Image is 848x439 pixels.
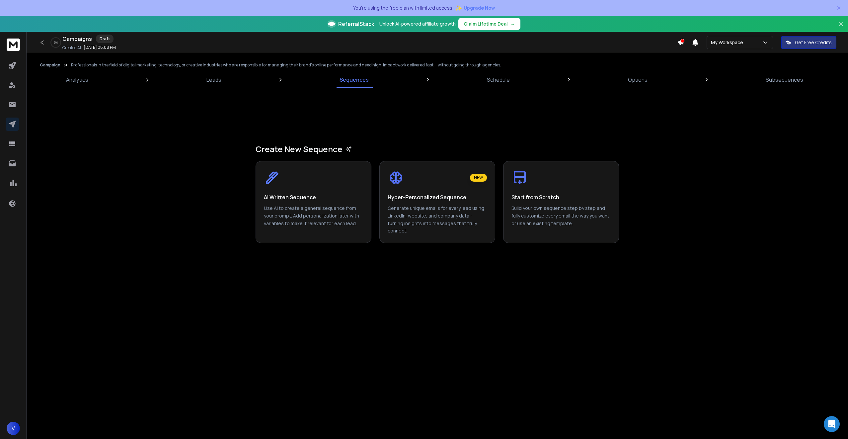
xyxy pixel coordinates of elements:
button: Campaign [40,62,60,68]
a: Schedule [483,72,514,88]
h3: Start from Scratch [511,194,559,201]
button: ✨Upgrade Now [455,1,495,15]
h3: Hyper-Personalized Sequence [388,194,466,201]
a: Leads [202,72,225,88]
span: ReferralStack [338,20,374,28]
p: You're using the free plan with limited access [353,5,452,11]
button: V [7,422,20,435]
button: Claim Lifetime Deal→ [458,18,520,30]
h3: AI Written Sequence [264,194,316,201]
p: Unlock AI-powered affiliate growth [379,21,456,27]
h1: Create New Sequence [256,144,619,154]
a: Subsequences [762,72,807,88]
p: Get Free Credits [795,39,832,46]
p: Sequences [340,76,369,84]
p: Use AI to create a general sequence from your prompt. Add personalization later with variables to... [264,205,363,235]
p: My Workspace [711,39,746,46]
p: Leads [206,76,221,84]
button: AI Written SequenceUse AI to create a general sequence from your prompt. Add personalization late... [256,161,371,243]
h1: Campaigns [62,35,92,43]
p: Professionals in the field of digital marketing, technology, or creative industries who are respo... [71,62,501,68]
p: Analytics [66,76,88,84]
div: Draft [96,35,114,43]
span: ✨ [455,3,462,13]
p: Schedule [487,76,510,84]
div: NEW [470,174,487,182]
button: NEWHyper-Personalized SequenceGenerate unique emails for every lead using LinkedIn, website, and ... [379,161,495,243]
p: [DATE] 08:08 PM [84,45,116,50]
div: Open Intercom Messenger [824,416,840,432]
p: 0 % [54,41,58,44]
p: Subsequences [766,76,803,84]
p: Options [628,76,648,84]
a: Sequences [336,72,373,88]
button: Start from ScratchBuild your own sequence step by step and fully customize every email the way yo... [503,161,619,243]
button: Get Free Credits [781,36,836,49]
button: Close banner [837,20,845,36]
span: → [510,21,515,27]
p: Created At: [62,45,82,50]
span: Upgrade Now [464,5,495,11]
p: Build your own sequence step by step and fully customize every email the way you want or use an e... [511,205,611,235]
a: Analytics [62,72,92,88]
p: Generate unique emails for every lead using LinkedIn, website, and company data - turning insight... [388,205,487,235]
a: Options [624,72,652,88]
